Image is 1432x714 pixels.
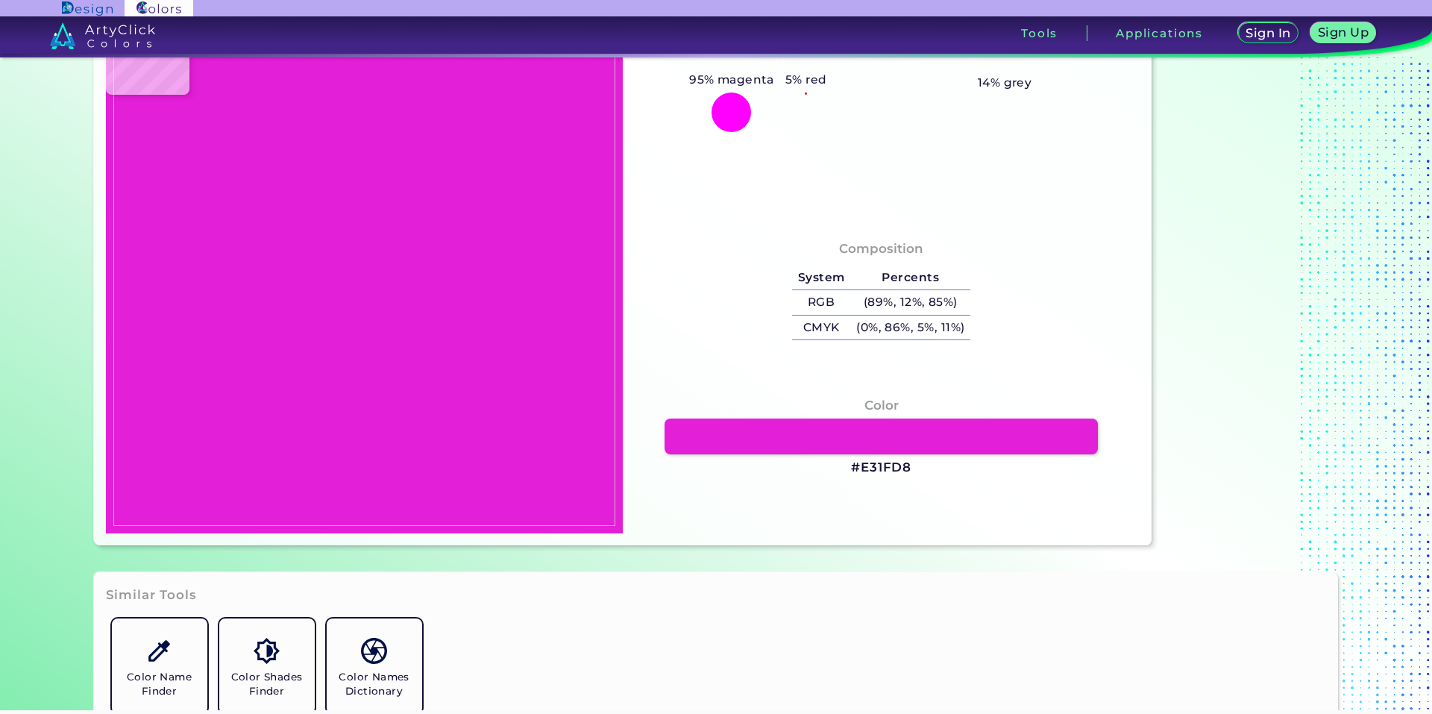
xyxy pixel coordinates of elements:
img: icon_color_names_dictionary.svg [361,638,387,664]
h5: Sign In [1246,27,1290,39]
img: icon_color_shades.svg [254,638,280,664]
img: 0caa70fc-77f0-4f6e-84fa-a2224197c99d [113,19,615,527]
h5: Color Name Finder [118,670,201,698]
img: icon_color_name_finder.svg [146,638,172,664]
h3: Tools [1021,28,1058,39]
h4: Composition [839,238,923,260]
h3: Similar Tools [106,586,197,604]
h5: 5% red [779,70,832,90]
h5: CMYK [792,316,850,340]
a: Sign In [1238,22,1299,43]
h3: Applications [1116,28,1203,39]
h3: #E31FD8 [851,459,911,477]
h5: Sign Up [1318,26,1369,38]
h5: (89%, 12%, 85%) [850,290,970,315]
h4: Color [864,395,899,416]
h5: Color Names Dictionary [333,670,416,698]
h5: System [792,266,850,290]
h5: 14% grey [978,73,1032,93]
img: logo_artyclick_colors_white.svg [50,22,155,49]
h5: 95% magenta [683,70,779,90]
h5: Percents [850,266,970,290]
img: ArtyClick Design logo [62,1,112,16]
h5: (0%, 86%, 5%, 11%) [850,316,970,340]
a: Sign Up [1310,22,1376,43]
h5: RGB [792,290,850,315]
h5: Color Shades Finder [225,670,309,698]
